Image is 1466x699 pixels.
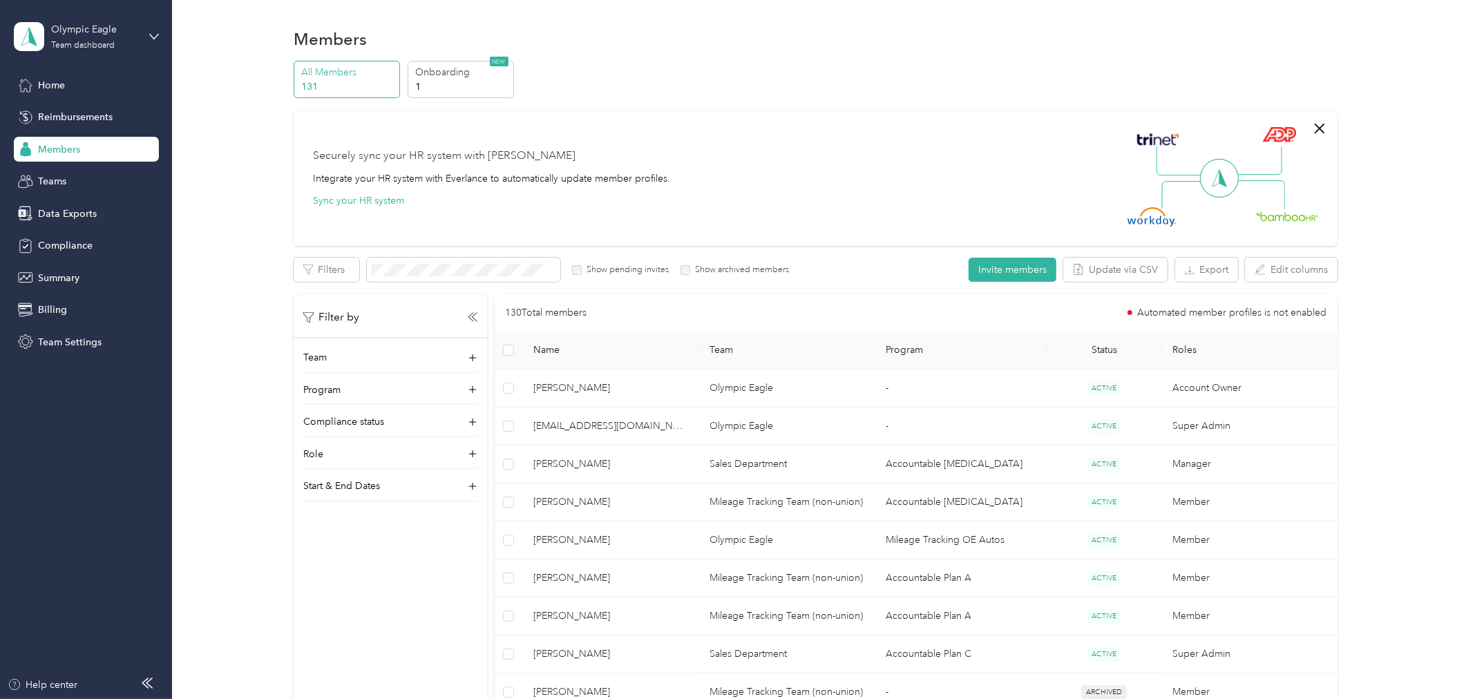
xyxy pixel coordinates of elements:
span: Teams [38,174,66,189]
td: Sales Department [698,635,875,673]
span: Data Exports [38,207,97,221]
td: - [875,408,1047,446]
span: [EMAIL_ADDRESS][DOMAIN_NAME] [533,419,687,434]
td: Mileage Tracking OE Autos [875,521,1047,559]
td: Member [1161,521,1338,559]
td: Olympic Eagle [698,521,875,559]
span: Compliance [38,238,93,253]
p: 131 [302,79,396,94]
iframe: Everlance-gr Chat Button Frame [1389,622,1466,699]
td: George F. Kane [522,483,698,521]
td: Christopher J. Hagle [522,635,698,673]
td: Courtney Gamba [522,370,698,408]
button: Invite members [969,258,1056,282]
span: Automated member profiles is not enabled [1137,308,1326,318]
span: [PERSON_NAME] [533,533,687,548]
img: Line Left Down [1161,180,1210,209]
td: Jason E. Tague [522,559,698,597]
span: ACTIVE [1087,381,1121,396]
span: NEW [490,57,508,66]
td: success+olympiceagle@everlance.com [522,408,698,446]
img: Line Left Up [1156,146,1205,176]
span: ACTIVE [1087,609,1121,624]
button: Update via CSV [1063,258,1168,282]
span: ACTIVE [1087,533,1121,548]
label: Show pending invites [582,264,669,276]
span: [PERSON_NAME] [533,609,687,624]
span: ACTIVE [1087,647,1121,662]
td: Account Owner [1161,370,1338,408]
span: Members [38,142,80,157]
span: Billing [38,303,67,317]
div: Securely sync your HR system with [PERSON_NAME] [313,148,575,164]
td: Super Admin [1161,408,1338,446]
th: Team [698,332,875,370]
span: Home [38,78,65,93]
p: All Members [302,65,396,79]
td: Sales Department [698,446,875,483]
button: Edit columns [1245,258,1338,282]
td: Nick Bland [522,521,698,559]
span: [PERSON_NAME] [533,381,687,396]
p: 1 [415,79,509,94]
span: Name [533,344,687,356]
img: Line Right Down [1237,180,1285,210]
p: Team [303,350,327,365]
td: Brian J. Kruse [522,597,698,635]
td: Member [1161,559,1338,597]
p: Onboarding [415,65,509,79]
span: [PERSON_NAME] [533,647,687,662]
th: Name [522,332,698,370]
span: Reimbursements [38,110,113,124]
td: Mileage Tracking Team (non-union) [698,559,875,597]
span: ACTIVE [1087,457,1121,472]
span: Summary [38,271,79,285]
td: Manager [1161,446,1338,483]
p: 130 Total members [506,305,587,320]
td: Member [1161,597,1338,635]
td: Accountable Plan A [875,597,1047,635]
p: Compliance status [303,414,384,429]
td: Mileage Tracking Team (non-union) [698,483,875,521]
span: ACTIVE [1087,419,1121,434]
td: Nicole M. Cooper-Sticca [522,446,698,483]
td: - [875,370,1047,408]
span: [PERSON_NAME] [533,495,687,510]
img: Workday [1127,207,1176,227]
button: Help center [8,678,78,692]
span: [PERSON_NAME] [533,457,687,472]
button: Filters [294,258,359,282]
button: Sync your HR system [313,193,404,208]
label: Show archived members [690,264,789,276]
div: Integrate your HR system with Everlance to automatically update member profiles. [313,171,670,186]
img: BambooHR [1255,211,1319,221]
p: Filter by [303,309,359,326]
span: [PERSON_NAME] [533,571,687,586]
td: Accountable Plan B [875,483,1047,521]
th: Program [875,332,1047,370]
td: Mileage Tracking Team (non-union) [698,597,875,635]
td: Olympic Eagle [698,408,875,446]
td: Super Admin [1161,635,1338,673]
p: Role [303,447,323,461]
img: Line Right Up [1234,146,1282,175]
img: Trinet [1134,130,1182,149]
img: ADP [1262,126,1296,142]
span: Team Settings [38,335,102,349]
td: Member [1161,483,1338,521]
td: Accountable Plan C [875,635,1047,673]
p: Start & End Dates [303,479,380,493]
th: Status [1047,332,1161,370]
td: Accountable Plan B [875,446,1047,483]
th: Roles [1161,332,1338,370]
div: Team dashboard [51,41,115,50]
p: Program [303,383,341,397]
div: Olympic Eagle [51,22,137,37]
span: ACTIVE [1087,571,1121,586]
h1: Members [294,32,367,46]
td: Accountable Plan A [875,559,1047,597]
td: Olympic Eagle [698,370,875,408]
span: ACTIVE [1087,495,1121,510]
button: Export [1175,258,1238,282]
